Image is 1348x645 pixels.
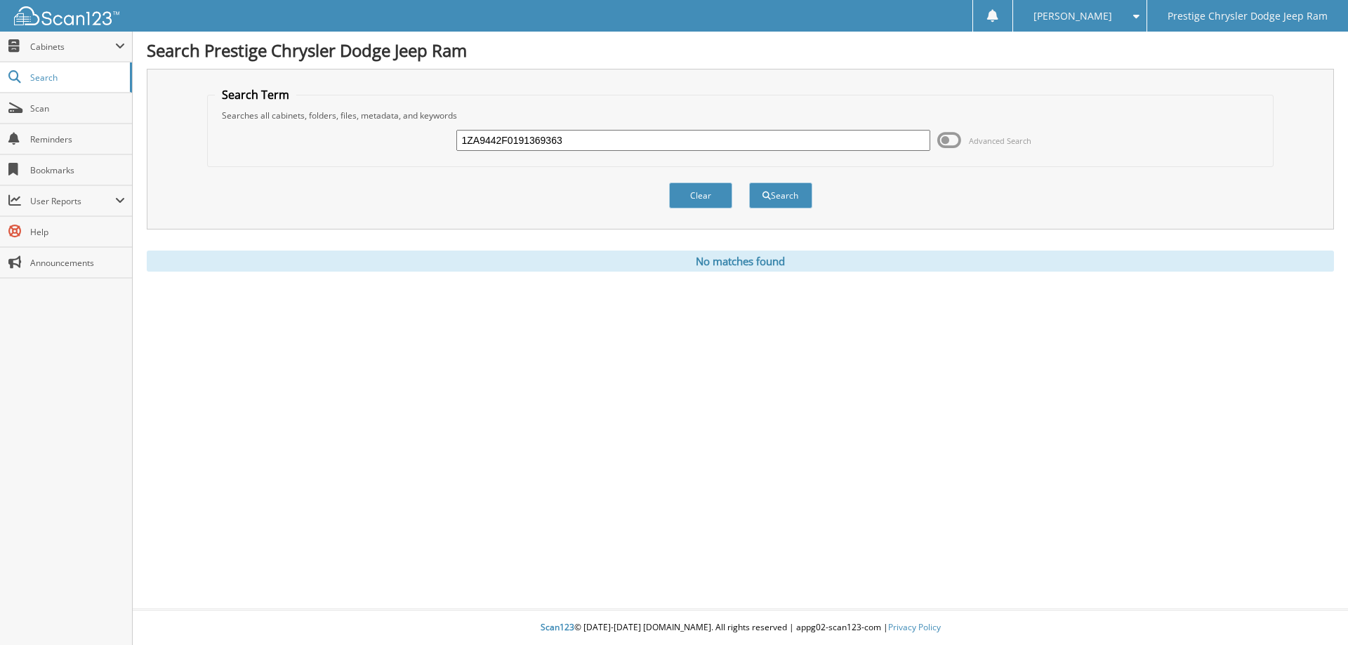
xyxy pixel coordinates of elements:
a: Privacy Policy [888,621,941,633]
iframe: Chat Widget [1278,578,1348,645]
span: User Reports [30,195,115,207]
div: © [DATE]-[DATE] [DOMAIN_NAME]. All rights reserved | appg02-scan123-com | [133,611,1348,645]
span: Advanced Search [969,135,1031,146]
span: Scan123 [541,621,574,633]
legend: Search Term [215,87,296,102]
span: Prestige Chrysler Dodge Jeep Ram [1168,12,1328,20]
div: Searches all cabinets, folders, files, metadata, and keywords [215,109,1267,121]
span: Reminders [30,133,125,145]
span: Bookmarks [30,164,125,176]
img: scan123-logo-white.svg [14,6,119,25]
button: Search [749,182,812,208]
span: Cabinets [30,41,115,53]
h1: Search Prestige Chrysler Dodge Jeep Ram [147,39,1334,62]
span: [PERSON_NAME] [1033,12,1112,20]
span: Scan [30,102,125,114]
button: Clear [669,182,732,208]
span: Help [30,226,125,238]
span: Search [30,72,123,84]
span: Announcements [30,257,125,269]
div: No matches found [147,251,1334,272]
